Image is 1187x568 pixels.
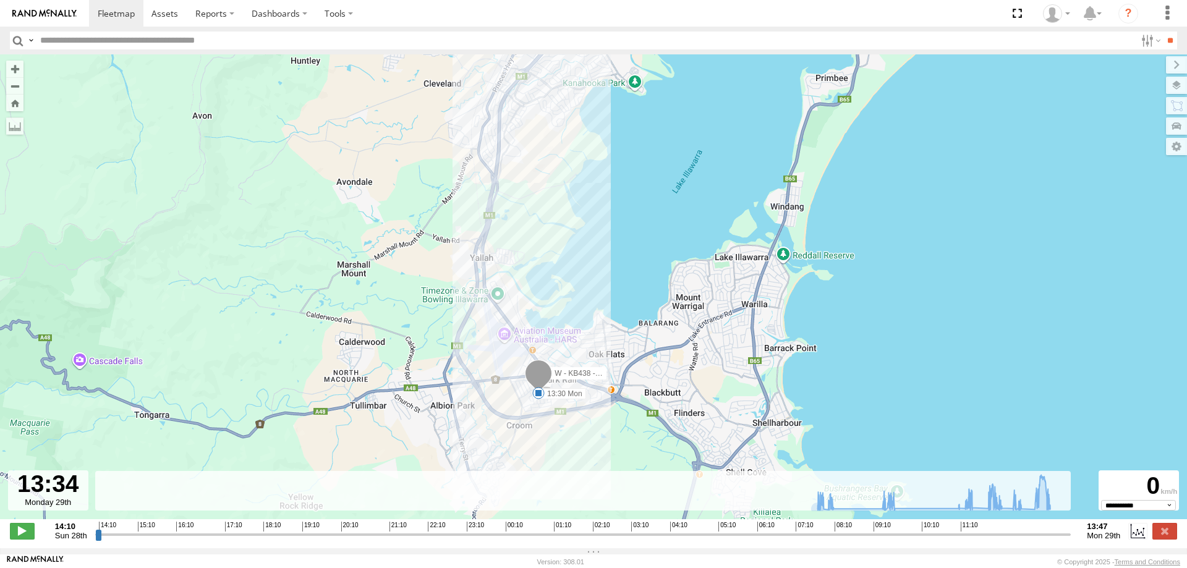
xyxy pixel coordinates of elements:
[835,522,852,532] span: 08:10
[1087,531,1120,540] span: Mon 29th Sep 2025
[225,522,242,532] span: 17:10
[537,558,584,566] div: Version: 308.01
[389,522,407,532] span: 21:10
[718,522,736,532] span: 05:10
[10,523,35,539] label: Play/Stop
[1136,32,1163,49] label: Search Filter Options
[874,522,891,532] span: 09:10
[302,522,320,532] span: 19:10
[7,556,64,568] a: Visit our Website
[922,522,939,532] span: 10:10
[554,522,571,532] span: 01:10
[1166,138,1187,155] label: Map Settings
[961,522,978,532] span: 11:10
[796,522,813,532] span: 07:10
[555,369,658,378] span: W - KB438 - [PERSON_NAME]
[1087,522,1120,531] strong: 13:47
[6,61,23,77] button: Zoom in
[1115,558,1180,566] a: Terms and Conditions
[631,522,649,532] span: 03:10
[55,531,87,540] span: Sun 28th Sep 2025
[467,522,484,532] span: 23:10
[428,522,445,532] span: 22:10
[263,522,281,532] span: 18:10
[670,522,687,532] span: 04:10
[1152,523,1177,539] label: Close
[593,522,610,532] span: 02:10
[538,388,586,399] label: 13:30 Mon
[55,522,87,531] strong: 14:10
[1100,472,1177,500] div: 0
[6,77,23,95] button: Zoom out
[1118,4,1138,23] i: ?
[1039,4,1074,23] div: Tye Clark
[506,522,523,532] span: 00:10
[12,9,77,18] img: rand-logo.svg
[138,522,155,532] span: 15:10
[1057,558,1180,566] div: © Copyright 2025 -
[176,522,194,532] span: 16:10
[6,117,23,135] label: Measure
[6,95,23,111] button: Zoom Home
[757,522,775,532] span: 06:10
[341,522,359,532] span: 20:10
[26,32,36,49] label: Search Query
[99,522,116,532] span: 14:10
